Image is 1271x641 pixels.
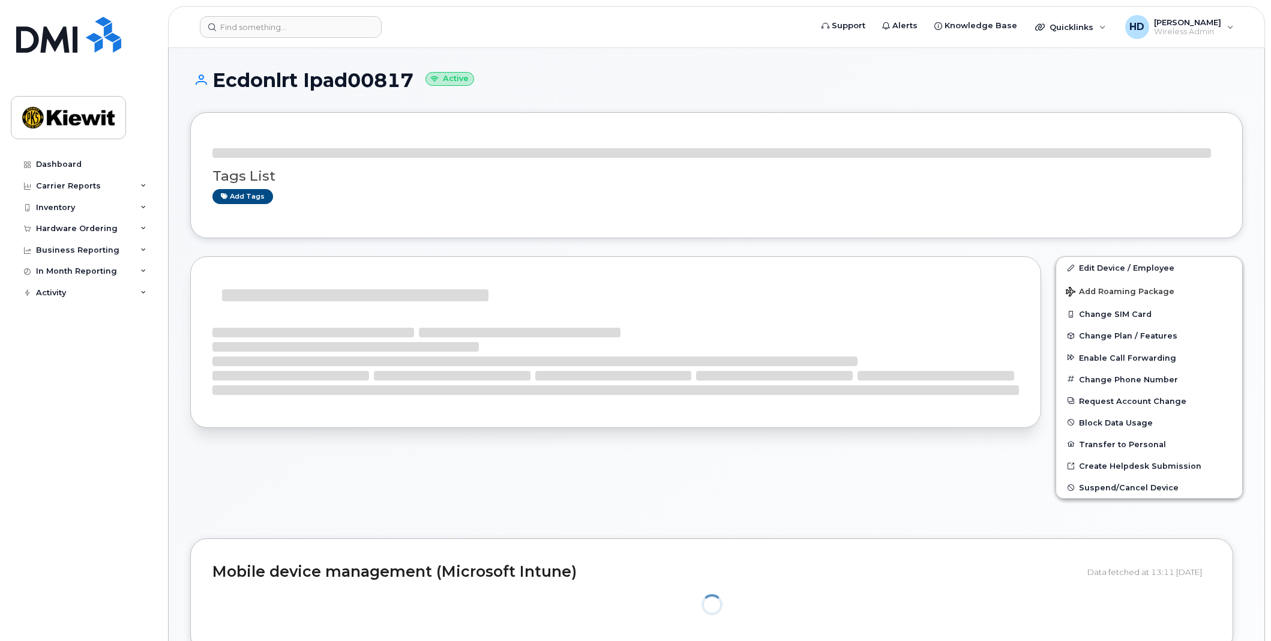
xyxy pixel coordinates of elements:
h2: Mobile device management (Microsoft Intune) [212,564,1078,580]
small: Active [425,72,474,86]
a: Add tags [212,189,273,204]
button: Add Roaming Package [1056,278,1242,303]
button: Block Data Usage [1056,412,1242,433]
span: Change Plan / Features [1079,331,1177,340]
h1: Ecdonlrt Ipad00817 [190,70,1243,91]
a: Create Helpdesk Submission [1056,455,1242,477]
button: Enable Call Forwarding [1056,347,1242,369]
button: Change Plan / Features [1056,325,1242,346]
span: Enable Call Forwarding [1079,353,1176,362]
div: Data fetched at 13:11 [DATE] [1087,561,1211,583]
span: Suspend/Cancel Device [1079,483,1179,492]
button: Change SIM Card [1056,303,1242,325]
h3: Tags List [212,169,1221,184]
button: Request Account Change [1056,390,1242,412]
button: Change Phone Number [1056,369,1242,390]
a: Edit Device / Employee [1056,257,1242,278]
button: Suspend/Cancel Device [1056,477,1242,498]
span: Add Roaming Package [1066,287,1174,298]
button: Transfer to Personal [1056,433,1242,455]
